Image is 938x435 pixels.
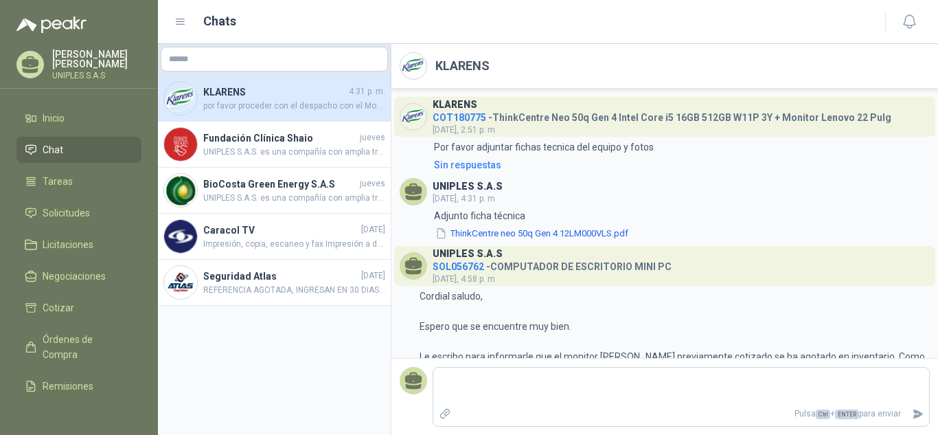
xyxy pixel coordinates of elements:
a: Company LogoBioCosta Green Energy S.A.SjuevesUNIPLES S.A.S. es una compañía con amplia trayectori... [158,168,391,214]
a: Negociaciones [16,263,141,289]
label: Adjuntar archivos [433,402,457,426]
span: Impresión, copia, escaneo y fax Impresión a doble cara automática Escaneo dúplex automático (ADF ... [203,238,385,251]
button: ThinkCentre neo 50q Gen 4 12LM000VLS.pdf [434,226,630,241]
span: [DATE], 2:51 p. m. [433,125,497,135]
span: Cotizar [43,300,74,315]
span: Solicitudes [43,205,90,221]
a: Company LogoSeguridad Atlas[DATE]REFERENCIA AGOTADA, INGRESAN EN 30 DIAS APROXIMADAMENTE. [158,260,391,306]
span: Órdenes de Compra [43,332,128,362]
span: Licitaciones [43,237,93,252]
a: Solicitudes [16,200,141,226]
img: Company Logo [164,220,197,253]
a: Remisiones [16,373,141,399]
h1: Chats [203,12,236,31]
p: Pulsa + para enviar [457,402,907,426]
p: Por favor adjuntar fichas tecnica del equipo y fotos [434,140,654,155]
h4: - COMPUTADOR DE ESCRITORIO MINI PC [433,258,672,271]
span: por favor proceder con el despacho con el Monitor LCD Samsung ofertado [203,100,385,113]
span: Tareas [43,174,73,189]
a: Company LogoCaracol TV[DATE]Impresión, copia, escaneo y fax Impresión a doble cara automática Esc... [158,214,391,260]
div: Sin respuestas [434,157,501,172]
span: [DATE], 4:31 p. m. [433,194,497,203]
img: Company Logo [164,128,197,161]
a: Órdenes de Compra [16,326,141,368]
span: Chat [43,142,63,157]
h3: UNIPLES S.A.S [433,250,503,258]
a: Chat [16,137,141,163]
span: Negociaciones [43,269,106,284]
h4: KLARENS [203,85,346,100]
h3: UNIPLES S.A.S [433,183,503,190]
a: Cotizar [16,295,141,321]
span: [DATE] [361,223,385,236]
img: Logo peakr [16,16,87,33]
span: [DATE] [361,269,385,282]
button: Enviar [906,402,929,426]
span: COT180775 [433,112,486,123]
p: UNIPLES S.A.S [52,71,141,80]
span: REFERENCIA AGOTADA, INGRESAN EN 30 DIAS APROXIMADAMENTE. [203,284,385,297]
h3: KLARENS [433,101,477,109]
img: Company Logo [400,104,426,130]
h4: BioCosta Green Energy S.A.S [203,177,357,192]
span: jueves [360,177,385,190]
img: Company Logo [164,82,197,115]
span: UNIPLES S.A.S. es una compañía con amplia trayectoria en el mercado colombiano, ofrecemos solucio... [203,192,385,205]
img: Company Logo [400,53,426,79]
span: jueves [360,131,385,144]
span: 4:31 p. m. [349,85,385,98]
span: Remisiones [43,379,93,394]
a: Company LogoFundación Clínica ShaiojuevesUNIPLES S.A.S. es una compañía con amplia trayectoria en... [158,122,391,168]
a: Inicio [16,105,141,131]
h4: Seguridad Atlas [203,269,358,284]
img: Company Logo [164,174,197,207]
h2: KLARENS [435,56,490,76]
a: Sin respuestas [431,157,930,172]
h4: - ThinkCentre Neo 50q Gen 4 Intel Core i5 16GB 512GB W11P 3Y + Monitor Lenovo 22 Pulg [433,109,891,122]
p: Adjunto ficha técnica [434,208,630,223]
a: Tareas [16,168,141,194]
a: Licitaciones [16,232,141,258]
span: [DATE], 4:58 p. m. [433,274,497,284]
h4: Fundación Clínica Shaio [203,131,357,146]
span: SOL056762 [433,261,484,272]
img: Company Logo [164,266,197,299]
span: Inicio [43,111,65,126]
p: [PERSON_NAME] [PERSON_NAME] [52,49,141,69]
span: UNIPLES S.A.S. es una compañía con amplia trayectoria en el mercado colombiano, ofrecemos solucio... [203,146,385,159]
h4: Caracol TV [203,223,358,238]
span: ENTER [835,410,859,419]
span: Ctrl [816,410,830,419]
a: Company LogoKLARENS4:31 p. m.por favor proceder con el despacho con el Monitor LCD Samsung ofertado [158,76,391,122]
